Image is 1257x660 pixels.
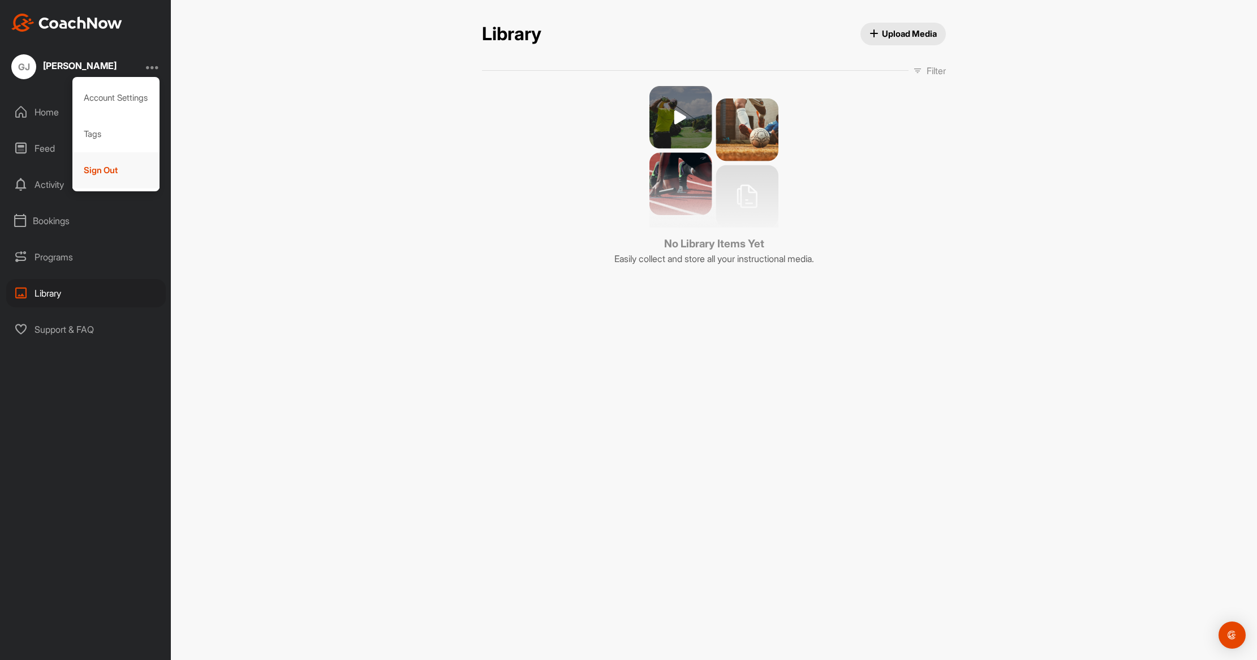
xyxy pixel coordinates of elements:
h2: Library [482,23,541,45]
div: Feed [6,134,166,162]
p: Easily collect and store all your instructional media. [614,252,814,265]
div: Bookings [6,207,166,235]
h3: No Library Items Yet [614,236,814,252]
div: Activity [6,170,166,199]
span: Upload Media [869,28,937,40]
div: Library [6,279,166,307]
div: Programs [6,243,166,271]
div: Open Intercom Messenger [1219,622,1246,649]
div: Account Settings [72,80,160,116]
p: Filter [927,64,946,78]
div: Home [6,98,166,126]
div: GJ [11,54,36,79]
img: CoachNow [11,14,122,32]
button: Upload Media [860,23,946,45]
img: no media [649,86,778,228]
div: [PERSON_NAME] [43,61,117,70]
div: Sign Out [72,152,160,188]
div: Tags [72,116,160,152]
div: Support & FAQ [6,315,166,344]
